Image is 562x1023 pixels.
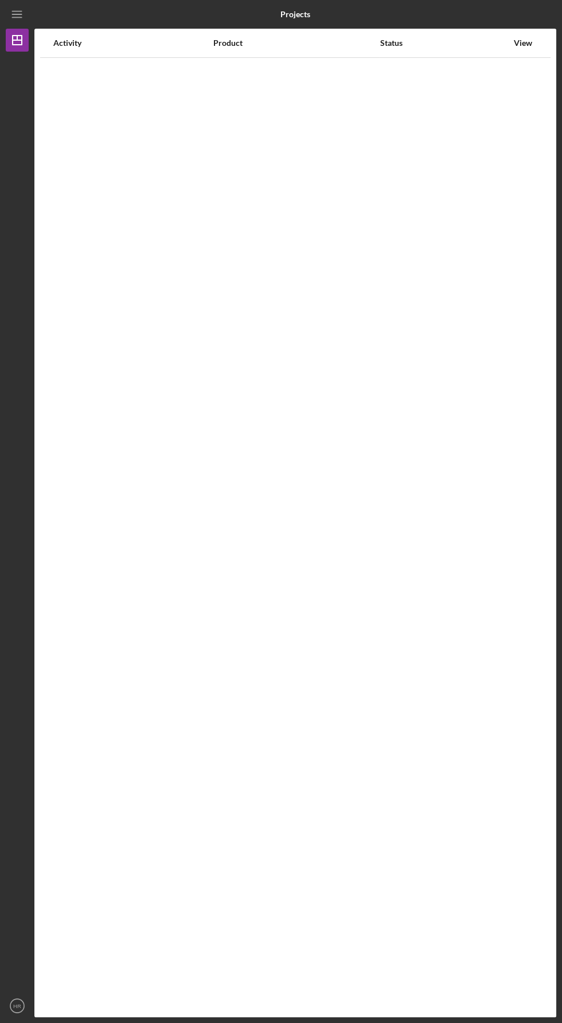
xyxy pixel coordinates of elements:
div: Activity [53,38,212,48]
text: HR [13,1003,21,1009]
div: View [509,38,537,48]
div: Product [213,38,378,48]
div: Status [380,38,508,48]
b: Projects [280,10,310,19]
button: HR [6,994,29,1017]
